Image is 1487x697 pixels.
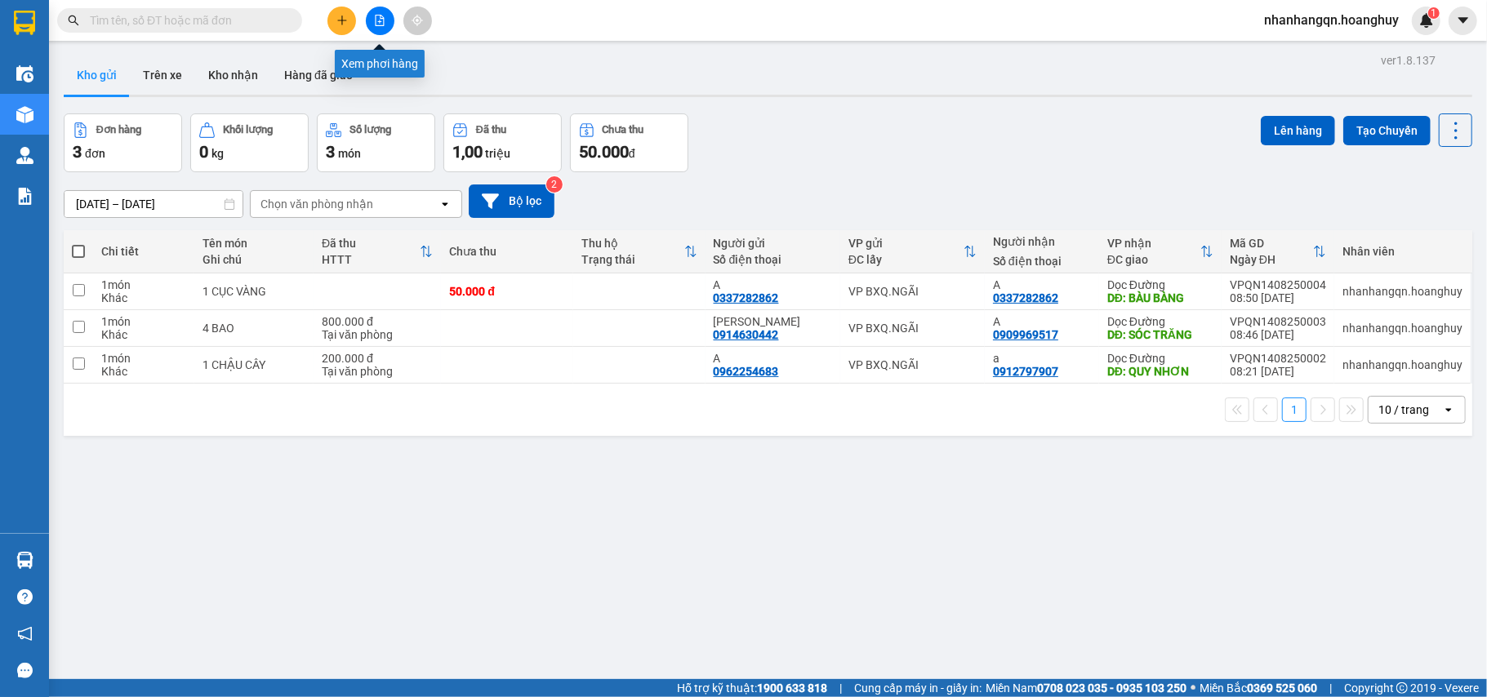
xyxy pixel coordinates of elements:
button: Kho gửi [64,55,130,95]
input: Select a date range. [65,191,243,217]
div: Ghi chú [203,253,305,266]
span: 50.000 [579,142,629,162]
img: warehouse-icon [16,65,33,82]
button: Chưa thu50.000đ [570,113,688,172]
button: Kho nhận [195,55,271,95]
button: aim [403,7,432,35]
div: ĐC lấy [848,253,964,266]
div: Mã GD [1230,237,1313,250]
div: KHÁNH PHI [714,315,832,328]
div: Ngày ĐH [1230,253,1313,266]
span: kg [211,147,224,160]
div: 10 / trang [1378,402,1429,418]
div: Khối lượng [223,124,273,135]
button: plus [327,7,356,35]
button: Đơn hàng3đơn [64,113,182,172]
div: Trạng thái [581,253,684,266]
div: A [714,278,832,291]
div: Tại văn phòng [322,365,433,378]
img: warehouse-icon [16,106,33,123]
div: VP BXQ.NGÃI [848,322,977,335]
span: ⚪️ [1191,685,1195,691]
span: | [839,679,842,697]
th: Toggle SortBy [840,230,985,273]
div: Khác [101,328,186,341]
div: Số điện thoại [993,255,1091,268]
button: Đã thu1,00 triệu [443,113,562,172]
div: A [993,278,1091,291]
th: Toggle SortBy [573,230,706,273]
span: Miền Bắc [1200,679,1317,697]
button: Hàng đã giao [271,55,366,95]
div: Khác [101,365,186,378]
div: Đơn hàng [96,124,141,135]
div: 200.000 đ [322,352,433,365]
div: Xem phơi hàng [335,50,425,78]
input: Tìm tên, số ĐT hoặc mã đơn [90,11,283,29]
div: a [993,352,1091,365]
button: Khối lượng0kg [190,113,309,172]
span: Miền Nam [986,679,1186,697]
span: message [17,663,33,678]
div: Chọn văn phòng nhận [260,196,373,212]
strong: 0708 023 035 - 0935 103 250 [1037,681,1186,695]
div: Số lượng [349,124,391,135]
span: món [338,147,361,160]
span: triệu [485,147,510,160]
button: 1 [1282,397,1307,422]
div: Người gửi [714,237,832,250]
div: 1 món [101,278,186,291]
div: Dọc Đường [1107,315,1213,328]
span: đơn [85,147,105,160]
span: 1,00 [452,142,483,162]
span: 3 [73,142,82,162]
div: VP gửi [848,237,964,250]
div: ĐC giao [1107,253,1200,266]
span: 1 [1431,7,1436,19]
div: 08:50 [DATE] [1230,291,1326,304]
th: Toggle SortBy [314,230,441,273]
div: 1 món [101,352,186,365]
span: file-add [374,15,385,26]
div: 800.000 đ [322,315,433,328]
span: Cung cấp máy in - giấy in: [854,679,982,697]
div: 08:21 [DATE] [1230,365,1326,378]
div: Đã thu [322,237,420,250]
img: warehouse-icon [16,552,33,569]
div: nhanhangqn.hoanghuy [1342,322,1463,335]
div: Khác [101,291,186,304]
div: Tại văn phòng [322,328,433,341]
span: copyright [1396,682,1408,694]
div: Dọc Đường [1107,352,1213,365]
div: DĐ: SÓC TRĂNG [1107,328,1213,341]
div: 0337282862 [714,291,779,304]
svg: open [439,198,452,211]
span: plus [336,15,348,26]
button: Tạo Chuyến [1343,116,1431,145]
div: Tên món [203,237,305,250]
img: icon-new-feature [1419,13,1434,28]
div: 0337282862 [993,291,1058,304]
div: Nhân viên [1342,245,1463,258]
button: caret-down [1449,7,1477,35]
div: VP BXQ.NGÃI [848,358,977,371]
div: Dọc Đường [1107,278,1213,291]
button: Số lượng3món [317,113,435,172]
div: 08:46 [DATE] [1230,328,1326,341]
span: question-circle [17,589,33,605]
div: 50.000 đ [449,285,565,298]
span: nhanhangqn.hoanghuy [1251,10,1412,30]
img: logo-vxr [14,11,35,35]
div: Chi tiết [101,245,186,258]
span: caret-down [1456,13,1471,28]
button: file-add [366,7,394,35]
div: 0909969517 [993,328,1058,341]
th: Toggle SortBy [1222,230,1334,273]
div: A [714,352,832,365]
div: Chưa thu [449,245,565,258]
div: DĐ: QUY NHƠN [1107,365,1213,378]
strong: 0369 525 060 [1247,681,1317,695]
span: Hỗ trợ kỹ thuật: [677,679,827,697]
strong: 1900 633 818 [757,681,827,695]
div: 0912797907 [993,365,1058,378]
